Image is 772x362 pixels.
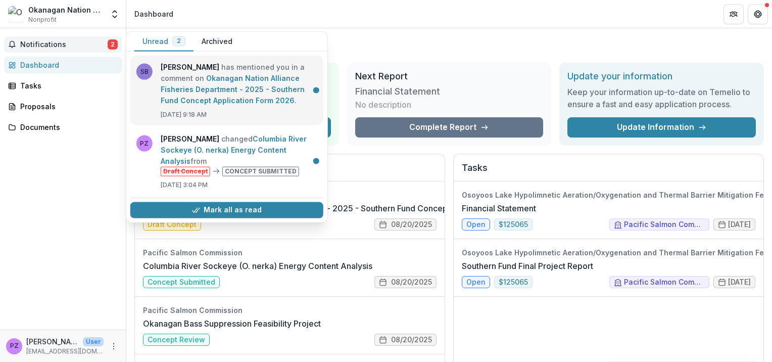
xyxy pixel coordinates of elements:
[108,39,118,50] span: 2
[177,37,181,44] span: 2
[4,98,122,115] a: Proposals
[20,40,108,49] span: Notifications
[567,86,756,110] h3: Keep your information up-to-date on Temelio to ensure a fast and easy application process.
[20,101,114,112] div: Proposals
[28,15,57,24] span: Nonprofit
[567,117,756,138] a: Update Information
[20,60,114,70] div: Dashboard
[194,32,240,52] button: Archived
[143,260,372,272] a: Columbia River Sockeye (O. nerka) Energy Content Analysis
[134,9,173,19] div: Dashboard
[143,318,321,330] a: Okanagan Bass Suppression Feasibility Project
[108,4,122,24] button: Open entity switcher
[462,202,536,214] a: Financial Statement
[134,36,764,55] h1: Dashboard
[161,134,307,165] a: Columbia River Sockeye (O. nerka) Energy Content Analysis
[355,99,411,111] p: No description
[143,202,540,214] a: Okanagan Nation Alliance Fisheries Department - 2025 - Southern Fund Concept Application Form 2026
[355,117,544,138] a: Complete Report
[161,62,317,106] p: has mentioned you in a comment on .
[26,347,104,356] p: [EMAIL_ADDRESS][DOMAIN_NAME]
[355,86,440,97] h3: Financial Statement
[4,36,122,53] button: Notifications2
[4,57,122,73] a: Dashboard
[161,74,305,105] a: Okanagan Nation Alliance Fisheries Department - 2025 - Southern Fund Concept Application Form 2026
[4,77,122,94] a: Tasks
[20,80,114,91] div: Tasks
[130,202,323,218] button: Mark all as read
[355,71,544,82] h2: Next Report
[462,260,593,272] a: Southern Fund Final Project Report
[108,340,120,352] button: More
[26,336,79,347] p: [PERSON_NAME]
[134,32,194,52] button: Unread
[462,162,755,182] h2: Tasks
[83,337,104,346] p: User
[20,122,114,132] div: Documents
[130,7,177,21] nav: breadcrumb
[567,71,756,82] h2: Update your information
[161,133,317,176] p: changed from
[748,4,768,24] button: Get Help
[4,119,122,135] a: Documents
[723,4,744,24] button: Partners
[28,5,104,15] div: Okanagan Nation Alliance Fisheries Department
[10,343,19,349] div: Patrick Zubick
[8,6,24,22] img: Okanagan Nation Alliance Fisheries Department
